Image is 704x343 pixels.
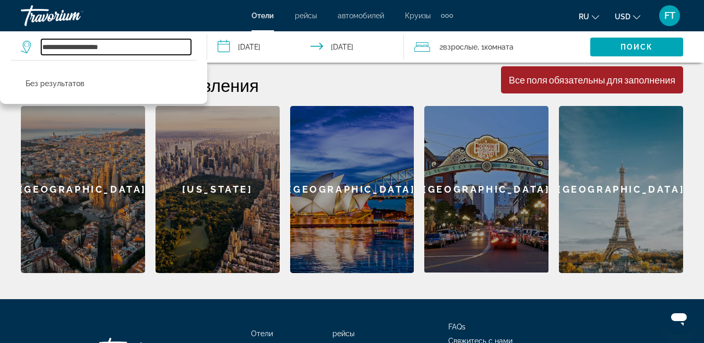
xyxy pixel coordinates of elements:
span: Взрослые [443,43,478,51]
p: Без результатов [26,76,85,91]
a: FAQs [448,323,466,331]
span: 2 [439,40,478,54]
h2: Рекомендуемые направления [21,75,683,96]
button: User Menu [656,5,683,27]
iframe: Кнопка запуска окна обмена сообщениями [662,301,696,335]
a: Travorium [21,2,125,29]
button: Change currency [615,9,640,24]
a: рейсы [295,11,317,20]
button: Extra navigation items [441,7,453,24]
a: автомобилей [338,11,384,20]
span: FT [664,10,675,21]
button: Travelers: 2 adults, 0 children [404,31,590,63]
a: [GEOGRAPHIC_DATA] [559,106,683,273]
a: [US_STATE] [156,106,280,273]
button: Check-in date: Nov 23, 2025 Check-out date: Nov 24, 2025 [207,31,404,63]
a: Отели [251,329,273,338]
a: рейсы [332,329,354,338]
a: [GEOGRAPHIC_DATA] [21,106,145,273]
a: [GEOGRAPHIC_DATA] [424,106,548,273]
span: Комната [484,43,514,51]
button: Поиск [590,38,683,56]
a: Отели [252,11,274,20]
div: Все поля обязательны для заполнения [509,74,675,86]
a: Круизы [405,11,431,20]
button: Change language [579,9,599,24]
span: Поиск [621,43,653,51]
span: USD [615,13,630,21]
span: , 1 [478,40,514,54]
span: ru [579,13,589,21]
a: [GEOGRAPHIC_DATA] [290,106,414,273]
